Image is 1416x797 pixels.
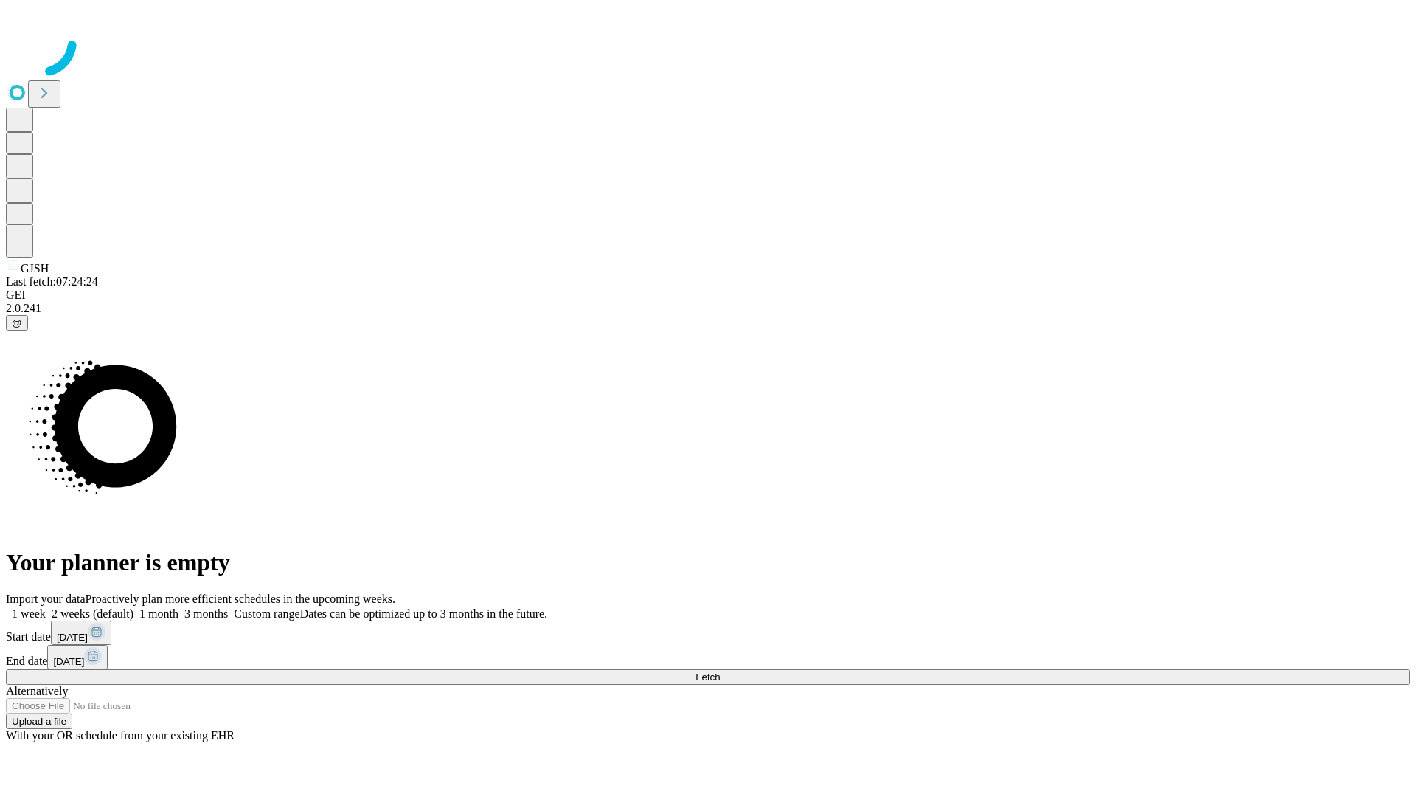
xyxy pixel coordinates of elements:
[6,714,72,729] button: Upload a file
[6,621,1410,645] div: Start date
[12,317,22,328] span: @
[6,275,98,288] span: Last fetch: 07:24:24
[6,729,235,742] span: With your OR schedule from your existing EHR
[51,621,111,645] button: [DATE]
[139,607,178,620] span: 1 month
[6,593,86,605] span: Import your data
[300,607,547,620] span: Dates can be optimized up to 3 months in the future.
[695,672,720,683] span: Fetch
[53,656,84,667] span: [DATE]
[21,262,49,275] span: GJSH
[47,645,108,669] button: [DATE]
[6,315,28,331] button: @
[6,549,1410,576] h1: Your planner is empty
[86,593,395,605] span: Proactively plan more efficient schedules in the upcoming weeks.
[52,607,133,620] span: 2 weeks (default)
[6,645,1410,669] div: End date
[184,607,228,620] span: 3 months
[6,289,1410,302] div: GEI
[12,607,46,620] span: 1 week
[6,685,68,697] span: Alternatively
[6,669,1410,685] button: Fetch
[234,607,299,620] span: Custom range
[57,632,88,643] span: [DATE]
[6,302,1410,315] div: 2.0.241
